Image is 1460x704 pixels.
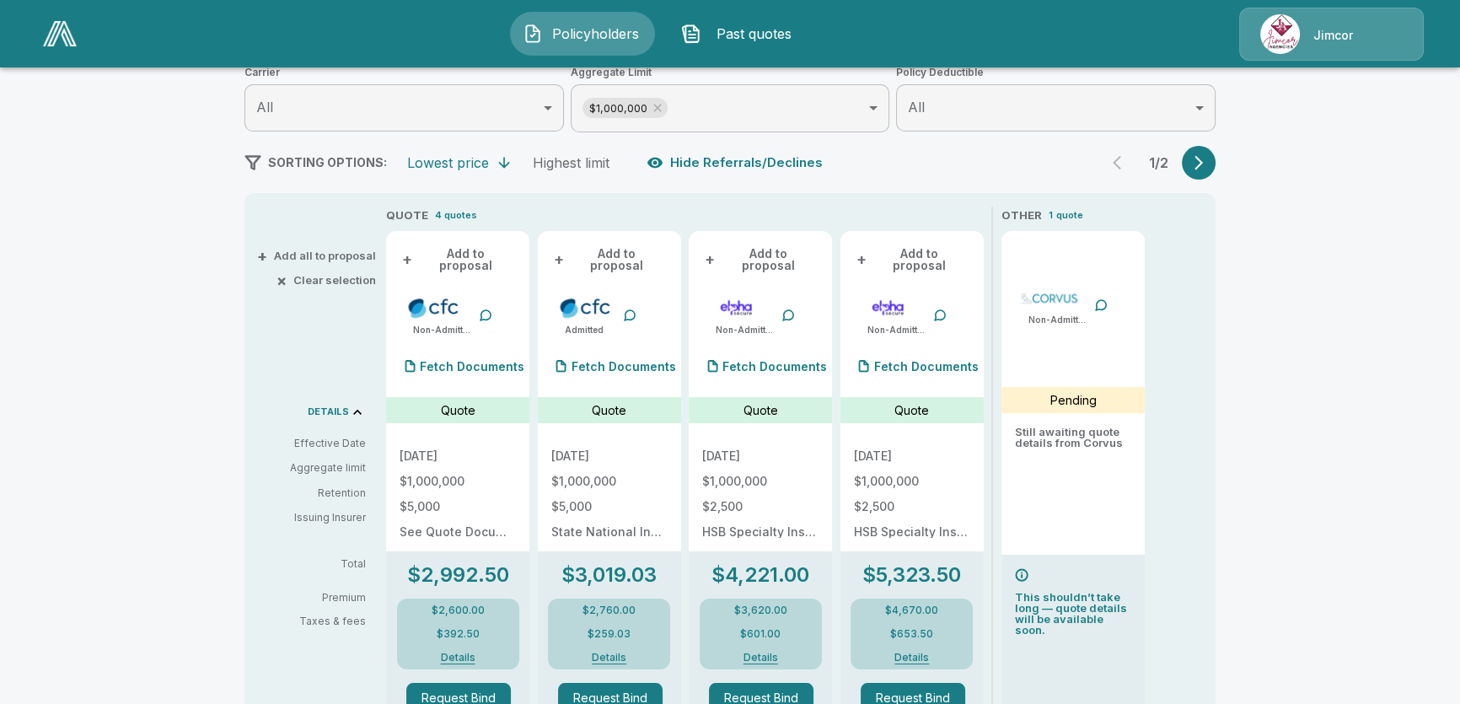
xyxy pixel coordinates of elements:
[706,295,767,320] img: elphacyberenhanced
[550,24,642,44] span: Policyholders
[1056,208,1083,223] p: quote
[743,401,778,419] p: Quote
[432,605,485,615] p: $2,600.00
[280,275,376,286] button: ×Clear selection
[551,450,668,462] p: [DATE]
[740,629,781,639] p: $601.00
[551,245,668,275] button: +Add to proposal
[1001,207,1042,224] p: OTHER
[716,324,775,336] p: Non-Admitted (enhanced)
[43,21,77,46] img: AA Logo
[407,565,509,585] p: $2,992.50
[257,250,267,261] span: +
[572,653,647,663] button: Details
[1049,208,1053,223] p: 1
[854,526,970,538] p: HSB Specialty Insurance Company: rated "A++" by A.M. Best (20%), AXIS Surplus Insurance Company: ...
[510,12,655,56] button: Policyholders IconPolicyholders
[572,361,676,373] p: Fetch Documents
[565,324,616,336] p: Admitted
[722,361,827,373] p: Fetch Documents
[734,605,787,615] p: $3,620.00
[1049,391,1096,409] p: Pending
[702,526,819,538] p: HSB Specialty Insurance Company: rated "A++" by A.M. Best (20%), AXIS Surplus Insurance Company: ...
[862,565,961,585] p: $5,323.50
[856,254,867,266] span: +
[885,605,938,615] p: $4,670.00
[1141,156,1175,169] p: 1 / 2
[276,275,287,286] span: ×
[437,629,480,639] p: $392.50
[711,565,809,585] p: $4,221.00
[260,250,376,261] button: +Add all to proposal
[854,501,970,513] p: $2,500
[554,254,564,266] span: +
[857,295,919,320] img: elphacyberstandard
[702,476,819,487] p: $1,000,000
[702,501,819,513] p: $2,500
[258,616,379,626] p: Taxes & fees
[386,207,428,224] p: QUOTE
[890,629,933,639] p: $653.50
[258,593,379,603] p: Premium
[258,460,366,476] p: Aggregate limit
[441,401,475,419] p: Quote
[708,24,801,44] span: Past quotes
[244,64,564,81] span: Carrier
[413,324,472,336] p: Non-Admitted
[435,208,477,223] p: 4 quotes
[308,407,349,416] p: DETAILS
[908,99,925,116] span: All
[533,154,609,171] div: Highest limit
[592,401,626,419] p: Quote
[420,361,524,373] p: Fetch Documents
[258,510,366,525] p: Issuing Insurer
[1015,427,1131,469] p: Still awaiting quote details from Corvus
[400,501,516,513] p: $5,000
[702,450,819,462] p: [DATE]
[400,245,516,275] button: +Add to proposal
[894,401,929,419] p: Quote
[582,605,636,615] p: $2,760.00
[896,64,1216,81] span: Policy Deductible
[582,99,654,118] span: $1,000,000
[668,12,813,56] button: Past quotes IconPast quotes
[402,254,412,266] span: +
[1015,592,1131,636] p: This shouldn’t take long — quote details will be available soon.
[1028,314,1087,326] p: Non-Admitted
[258,486,366,501] p: Retention
[1018,285,1080,310] img: corvuscybersurplus
[867,324,926,336] p: Non-Admitted (standard)
[268,155,387,169] span: SORTING OPTIONS:
[551,476,668,487] p: $1,000,000
[555,295,616,320] img: cfccyberadmitted
[403,295,464,320] img: cfccyber
[854,476,970,487] p: $1,000,000
[854,450,970,462] p: [DATE]
[582,98,668,118] div: $1,000,000
[561,565,657,585] p: $3,019.03
[702,245,819,275] button: +Add to proposal
[256,99,273,116] span: All
[421,653,496,663] button: Details
[571,64,890,81] span: Aggregate Limit
[258,436,366,451] p: Effective Date
[400,450,516,462] p: [DATE]
[400,526,516,538] p: See Quote Document
[551,526,668,538] p: State National Insurance Company Inc.
[874,361,979,373] p: Fetch Documents
[407,154,489,171] div: Lowest price
[588,629,631,639] p: $259.03
[874,653,949,663] button: Details
[681,24,701,44] img: Past quotes Icon
[258,559,379,569] p: Total
[523,24,543,44] img: Policyholders Icon
[551,501,668,513] p: $5,000
[705,254,715,266] span: +
[854,245,970,275] button: +Add to proposal
[643,147,829,179] button: Hide Referrals/Declines
[400,476,516,487] p: $1,000,000
[723,653,798,663] button: Details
